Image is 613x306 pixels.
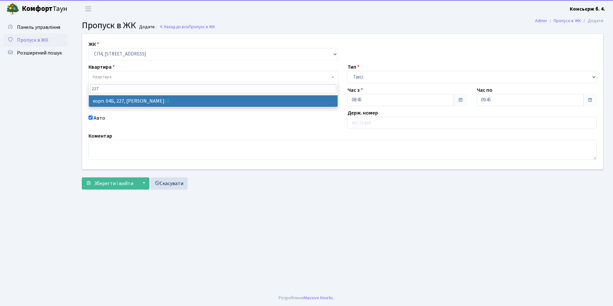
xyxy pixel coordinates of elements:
[3,47,67,59] a: Розширений пошук
[17,37,48,44] span: Пропуск в ЖК
[535,17,547,24] a: Admin
[22,4,53,14] b: Комфорт
[279,294,334,302] div: Розроблено .
[3,34,67,47] a: Пропуск в ЖК
[159,24,215,30] a: Назад до всіхПропуск в ЖК
[82,177,138,190] button: Зберегти і вийти
[581,17,603,24] li: Додати
[477,86,492,94] label: Час по
[554,17,581,24] a: Пропуск в ЖК
[304,294,333,301] a: Massive Kinetic
[93,74,112,80] span: Квартира
[348,86,363,94] label: Час з
[88,132,112,140] label: Коментар
[525,14,613,28] nav: breadcrumb
[17,49,62,56] span: Розширений пошук
[94,180,133,187] span: Зберегти і вийти
[348,63,359,71] label: Тип
[189,24,215,30] span: Пропуск в ЖК
[89,95,338,107] li: корп. 04Б, 227, [PERSON_NAME]
[22,4,67,14] span: Таун
[348,109,378,117] label: Держ. номер
[570,5,605,13] a: Консьєрж б. 4.
[3,21,67,34] a: Панель управління
[88,63,115,71] label: Квартира
[94,114,105,122] label: Авто
[88,40,99,48] label: ЖК
[6,3,19,15] img: logo.png
[17,24,60,31] span: Панель управління
[138,24,156,30] small: Додати .
[82,19,136,32] span: Пропуск в ЖК
[80,4,96,14] button: Переключити навігацію
[150,177,188,190] a: Скасувати
[348,117,597,129] input: АА1234АА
